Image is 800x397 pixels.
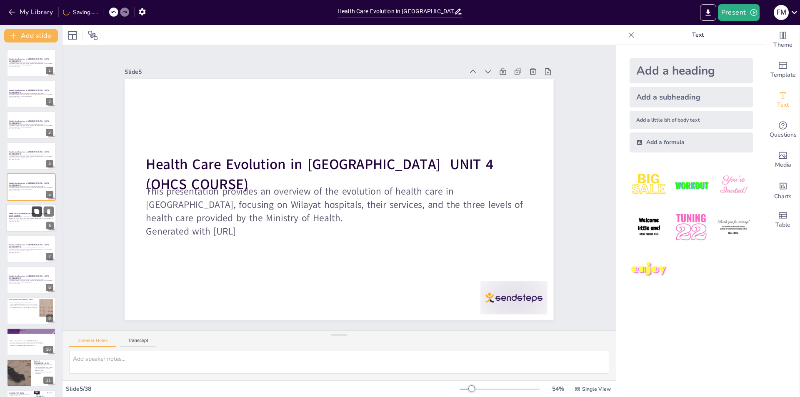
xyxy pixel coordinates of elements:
[140,184,520,277] p: Generated with [URL]
[9,341,53,343] p: Primary care focuses on health promotion and disease prevention.
[46,315,53,322] div: 9
[34,371,53,374] p: They are strategically located for accessibility.
[7,111,56,139] div: 3
[9,304,41,305] p: Wilayat hospitals focus on primary and secondary care.
[46,129,53,136] div: 3
[770,130,797,140] span: Questions
[766,205,800,235] div: Add a table
[7,359,56,387] div: 11
[9,190,53,192] p: Generated with [URL]
[714,208,753,247] img: 6.jpeg
[9,344,53,346] p: Tertiary care provides advanced medical treatment.
[46,67,53,74] div: 1
[770,70,796,80] span: Template
[773,40,792,50] span: Theme
[46,160,53,167] div: 4
[777,100,789,110] span: Text
[9,92,53,97] p: This presentation provides an overview of the evolution of health care in [GEOGRAPHIC_DATA], focu...
[775,160,791,170] span: Media
[630,58,753,83] div: Add a heading
[9,307,41,308] p: They enhance access to health care for the population.
[66,29,79,42] div: Layout
[153,26,486,104] div: Slide 5
[46,284,53,291] div: 8
[766,85,800,115] div: Add text boxes
[766,175,800,205] div: Add charts and graphs
[766,25,800,55] div: Change the overall theme
[7,235,56,262] div: 7
[9,66,53,67] p: Generated with [URL]
[9,278,53,283] p: This presentation provides an overview of the evolution of health care in [GEOGRAPHIC_DATA], focu...
[69,338,116,347] button: Speaker Notes
[9,212,50,217] strong: Health Care Evolution in [GEOGRAPHIC_DATA] UNIT 4 (OHCS COURSE)
[766,145,800,175] div: Add images, graphics, shapes or video
[143,145,529,264] p: This presentation provides an overview of the evolution of health care in [GEOGRAPHIC_DATA], focu...
[337,5,454,17] input: Insert title
[774,192,792,201] span: Charts
[9,120,50,124] strong: Health Care Evolution in [GEOGRAPHIC_DATA] UNIT 4 (OHCS COURSE)
[9,247,53,252] p: This presentation provides an overview of the evolution of health care in [GEOGRAPHIC_DATA], focu...
[9,128,53,130] p: Generated with [URL]
[718,4,760,21] button: Present
[672,208,710,247] img: 5.jpeg
[9,185,53,190] p: This presentation provides an overview of the evolution of health care in [GEOGRAPHIC_DATA], focu...
[32,206,42,216] button: Duplicate Slide
[775,220,790,230] span: Table
[34,364,53,367] p: Regional referral hospitals provide critical care services.
[714,166,753,205] img: 3.jpeg
[9,298,41,301] p: Overview of [GEOGRAPHIC_DATA]
[46,98,53,105] div: 2
[7,266,56,294] div: 8
[46,191,53,198] div: 5
[6,204,56,232] div: 6
[46,253,53,260] div: 7
[766,55,800,85] div: Add ready made slides
[7,80,56,107] div: 2
[630,166,668,205] img: 1.jpeg
[9,154,53,159] p: This presentation provides an overview of the evolution of health care in [GEOGRAPHIC_DATA], focu...
[9,216,54,221] p: This presentation provides an overview of the evolution of health care in [GEOGRAPHIC_DATA], focu...
[9,252,53,253] p: Generated with [URL]
[582,386,611,392] span: Single View
[638,25,758,45] p: Text
[34,368,53,371] p: They collaborate with national referral hospitals.
[9,182,50,186] strong: Health Care Evolution in [GEOGRAPHIC_DATA] UNIT 4 (OHCS COURSE)
[9,302,41,304] p: Wilayat hospitals provide essential health services.
[6,5,57,19] button: My Library
[630,132,753,152] div: Add a formula
[774,5,789,20] div: F M
[7,49,56,77] div: 1
[630,87,753,107] div: Add a subheading
[9,159,53,160] p: Generated with [URL]
[43,377,53,384] div: 11
[63,8,98,16] div: Saving......
[9,275,50,279] strong: Health Care Evolution in [GEOGRAPHIC_DATA] UNIT 4 (OHCS COURSE)
[630,111,753,129] div: Add a little bit of body text
[120,338,157,347] button: Transcript
[43,346,53,353] div: 10
[630,208,668,247] img: 4.jpeg
[9,61,53,66] p: This presentation provides an overview of the evolution of health care in [GEOGRAPHIC_DATA], focu...
[766,115,800,145] div: Get real-time input from your audience
[774,4,789,21] button: F M
[9,221,54,222] p: Generated with [URL]
[9,151,50,155] strong: Health Care Evolution in [GEOGRAPHIC_DATA] UNIT 4 (OHCS COURSE)
[34,367,53,368] p: They handle complex medical cases.
[9,343,53,345] p: Secondary care involves specialized services for complex conditions.
[9,283,53,285] p: Generated with [URL]
[88,30,98,40] span: Position
[149,115,502,207] strong: Health Care Evolution in [GEOGRAPHIC_DATA] UNIT 4 (OHCS COURSE)
[9,97,53,98] p: Generated with [URL]
[66,385,460,393] div: Slide 5 / 38
[9,244,50,248] strong: Health Care Evolution in [GEOGRAPHIC_DATA] UNIT 4 (OHCS COURSE)
[34,360,53,365] p: Regional [GEOGRAPHIC_DATA]
[7,173,56,201] div: 5
[9,329,53,332] p: Levels of Health Care
[672,166,710,205] img: 2.jpeg
[9,392,31,395] p: [GEOGRAPHIC_DATA]
[9,89,50,93] strong: Health Care Evolution in [GEOGRAPHIC_DATA] UNIT 4 (OHCS COURSE)
[46,222,54,229] div: 6
[9,123,53,128] p: This presentation provides an overview of the evolution of health care in [GEOGRAPHIC_DATA], focu...
[4,29,58,42] button: Add slide
[9,58,50,62] strong: Health Care Evolution in [GEOGRAPHIC_DATA] UNIT 4 (OHCS COURSE)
